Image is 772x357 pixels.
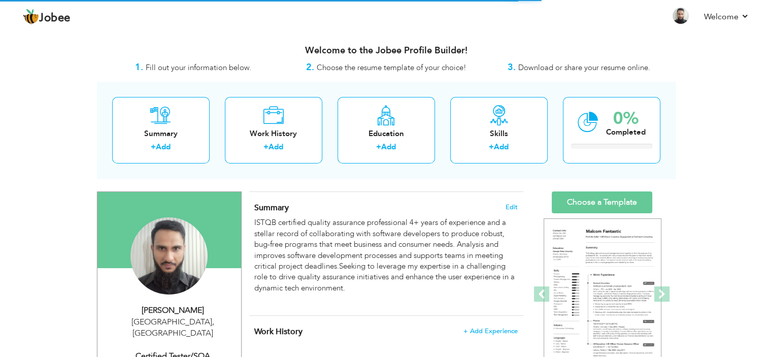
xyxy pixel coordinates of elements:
[23,9,71,25] a: Jobee
[105,316,241,340] div: [GEOGRAPHIC_DATA] [GEOGRAPHIC_DATA]
[263,142,268,152] label: +
[23,9,39,25] img: jobee.io
[254,203,517,213] h4: Adding a summary is a quick and easy way to highlight your experience and interests.
[254,326,303,337] span: Work History
[606,127,646,138] div: Completed
[463,328,518,335] span: + Add Experience
[254,327,517,337] h4: This helps to show the companies you have worked for.
[317,62,466,73] span: Choose the resume template of your choice!
[506,204,518,211] span: Edit
[494,142,509,152] a: Add
[254,217,517,304] div: ISTQB certified quality assurance professional 4+ years of experience and a stellar record of col...
[146,62,251,73] span: Fill out your information below.
[130,217,208,295] img: Akif Naseem
[381,142,396,152] a: Add
[268,142,283,152] a: Add
[518,62,650,73] span: Download or share your resume online.
[39,13,71,24] span: Jobee
[306,61,314,74] strong: 2.
[151,142,156,152] label: +
[97,46,676,56] h3: Welcome to the Jobee Profile Builder!
[552,191,652,213] a: Choose a Template
[135,61,143,74] strong: 1.
[105,305,241,316] div: [PERSON_NAME]
[346,128,427,139] div: Education
[606,110,646,127] div: 0%
[156,142,171,152] a: Add
[673,8,689,24] img: Profile Img
[704,11,749,23] a: Welcome
[212,316,214,328] span: ,
[508,61,516,74] strong: 3.
[458,128,540,139] div: Skills
[376,142,381,152] label: +
[489,142,494,152] label: +
[254,202,289,213] span: Summary
[233,128,314,139] div: Work History
[120,128,202,139] div: Summary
